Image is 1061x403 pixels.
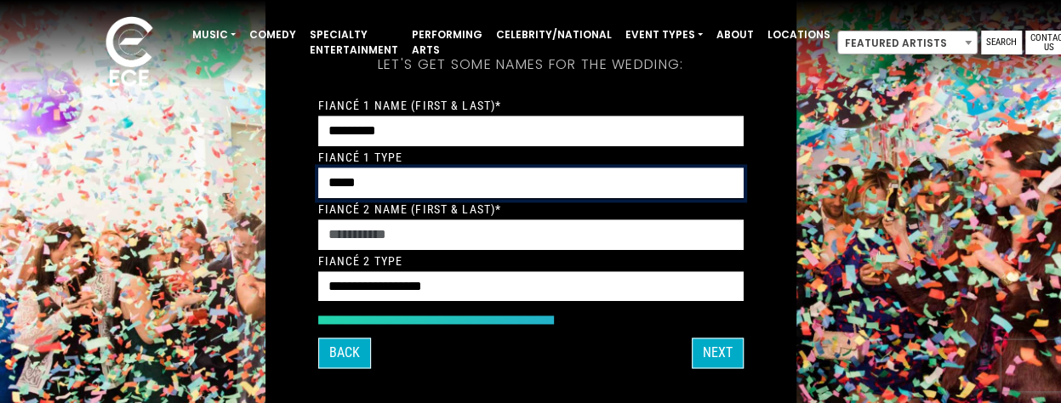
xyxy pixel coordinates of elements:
label: Fiancé 2 Name (First & Last)* [318,201,501,217]
label: Fiancé 2 Type [318,253,403,269]
a: Event Types [619,20,710,49]
img: ece_new_logo_whitev2-1.png [87,12,172,94]
button: Next [692,338,744,369]
a: Music [185,20,242,49]
a: Celebrity/National [489,20,619,49]
a: Search [981,31,1022,54]
span: Featured Artists [837,31,978,54]
label: Fiancé 1 Name (First & Last)* [318,98,501,113]
a: About [710,20,761,49]
a: Comedy [242,20,303,49]
span: Featured Artists [838,31,977,55]
label: Fiancé 1 Type [318,150,403,165]
a: Performing Arts [405,20,489,65]
button: Back [318,338,371,369]
a: Locations [761,20,837,49]
a: Specialty Entertainment [303,20,405,65]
